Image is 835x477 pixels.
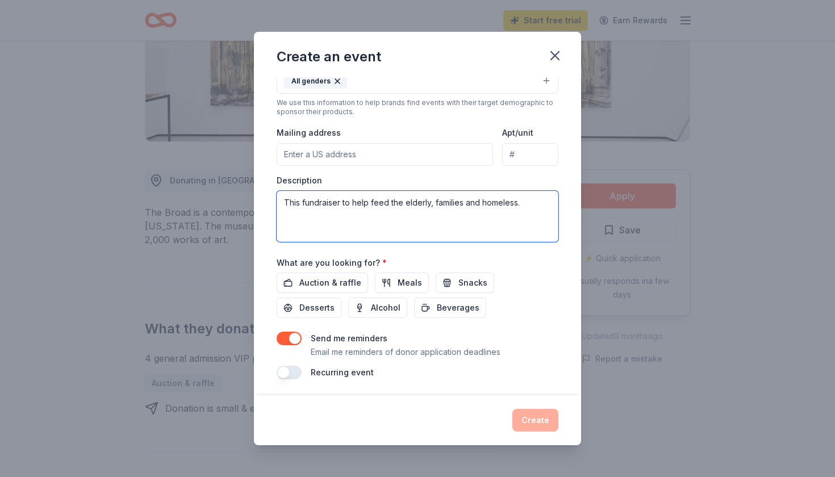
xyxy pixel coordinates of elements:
[277,191,558,242] textarea: This fundraiser to help feed the elderly, families and homeless.
[348,298,407,318] button: Alcohol
[436,273,494,293] button: Snacks
[299,276,361,290] span: Auction & raffle
[277,298,341,318] button: Desserts
[311,367,374,377] label: Recurring event
[502,143,558,166] input: #
[375,273,429,293] button: Meals
[502,127,533,139] label: Apt/unit
[277,143,493,166] input: Enter a US address
[277,69,558,94] button: All genders
[458,276,487,290] span: Snacks
[371,301,400,315] span: Alcohol
[437,301,479,315] span: Beverages
[311,345,500,359] p: Email me reminders of donor application deadlines
[414,298,486,318] button: Beverages
[277,48,381,66] div: Create an event
[277,273,368,293] button: Auction & raffle
[277,257,387,269] label: What are you looking for?
[299,301,335,315] span: Desserts
[311,333,387,343] label: Send me reminders
[277,127,341,139] label: Mailing address
[398,276,422,290] span: Meals
[277,175,322,186] label: Description
[277,98,558,116] div: We use this information to help brands find events with their target demographic to sponsor their...
[284,74,347,89] div: All genders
